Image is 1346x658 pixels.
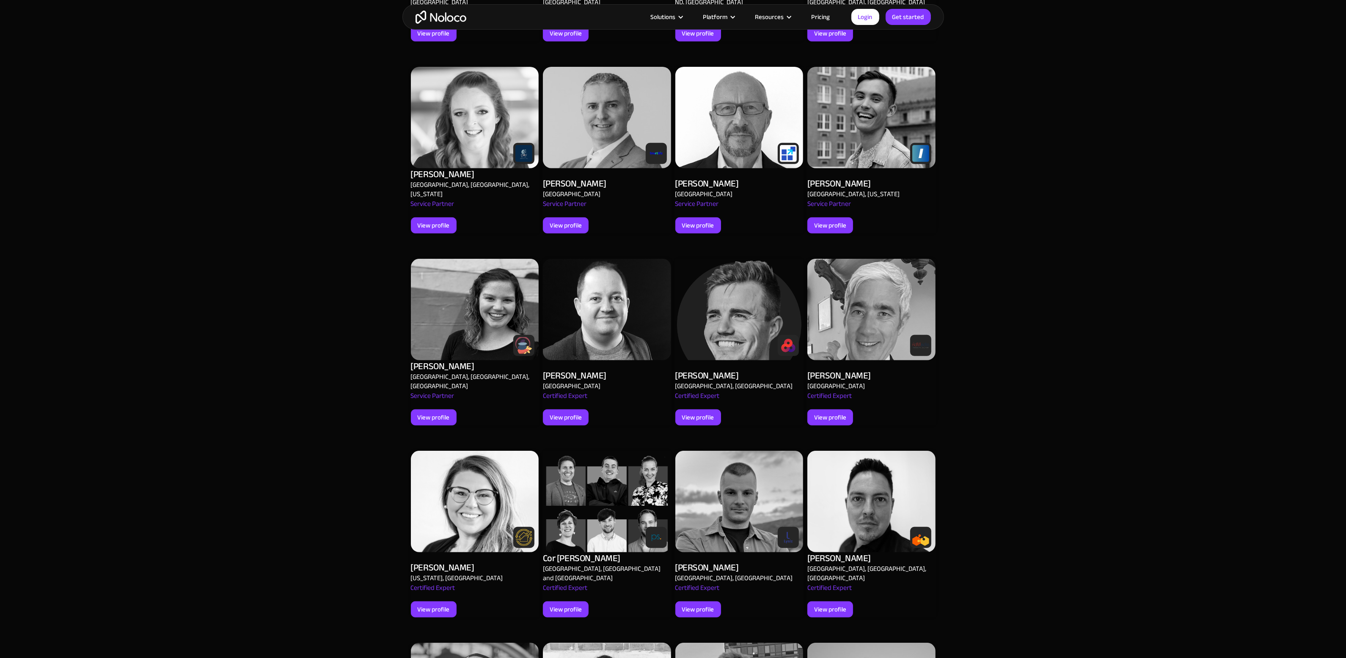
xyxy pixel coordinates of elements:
div: Certified Expert [543,583,587,601]
img: Alex Vyshnevskiy - Noloco app builder Expert [411,451,539,552]
img: Alex Vyshnevskiy - Noloco app builder Expert [675,67,804,168]
img: Alex Vyshnevskiy - Noloco app builder Expert [807,67,936,168]
div: [PERSON_NAME] [543,178,606,189]
div: View profile [550,412,582,423]
div: [PERSON_NAME] [807,552,871,564]
div: View profile [550,604,582,615]
div: [GEOGRAPHIC_DATA] [543,189,600,199]
div: View profile [682,28,714,39]
div: [US_STATE], [GEOGRAPHIC_DATA] [411,573,503,583]
img: Alex Vyshnevskiy - Noloco app builder Expert [675,451,804,552]
div: [GEOGRAPHIC_DATA], [GEOGRAPHIC_DATA], [GEOGRAPHIC_DATA] [411,372,535,391]
div: [GEOGRAPHIC_DATA], [GEOGRAPHIC_DATA] and [GEOGRAPHIC_DATA] [543,564,667,583]
div: Certified Expert [675,391,720,409]
div: [PERSON_NAME] [807,178,871,189]
div: [PERSON_NAME] [675,370,739,381]
div: View profile [418,412,450,423]
div: View profile [814,412,846,423]
a: Alex Vyshnevskiy - Noloco app builder Expert[PERSON_NAME][GEOGRAPHIC_DATA], [GEOGRAPHIC_DATA], [U... [411,56,539,244]
img: Alex Vyshnevskiy - Noloco app builder Expert [543,259,671,360]
div: [PERSON_NAME] [807,370,871,381]
a: Alex Vyshnevskiy - Noloco app builder Expert[PERSON_NAME][GEOGRAPHIC_DATA]Certified ExpertView pr... [807,248,936,436]
a: Get started [886,9,931,25]
div: Service Partner [543,199,586,217]
a: Pricing [801,11,841,22]
div: Service Partner [411,199,454,217]
div: View profile [418,220,450,231]
img: Alex Vyshnevskiy - Noloco app builder Expert [411,259,539,360]
div: [GEOGRAPHIC_DATA] [675,189,733,199]
img: Alex Vyshnevskiy - Noloco app builder Expert [543,451,671,552]
a: Alex Vyshnevskiy - Noloco app builder Expert[PERSON_NAME][GEOGRAPHIC_DATA]Certified ExpertView pr... [543,248,671,436]
a: Alex Vyshnevskiy - Noloco app builder ExpertCor [PERSON_NAME][GEOGRAPHIC_DATA], [GEOGRAPHIC_DATA]... [543,440,671,628]
img: Alex Vyshnevskiy - Noloco app builder Expert [543,67,671,168]
a: Login [851,9,879,25]
div: View profile [418,28,450,39]
div: [GEOGRAPHIC_DATA] [807,381,865,391]
div: View profile [550,220,582,231]
div: [GEOGRAPHIC_DATA], [GEOGRAPHIC_DATA] [675,381,793,391]
div: Certified Expert [411,583,455,601]
a: Alex Vyshnevskiy - Noloco app builder Expert[PERSON_NAME][GEOGRAPHIC_DATA], [GEOGRAPHIC_DATA], [G... [807,440,936,628]
div: View profile [550,28,582,39]
div: View profile [814,28,846,39]
div: Solutions [651,11,676,22]
div: Service Partner [675,199,719,217]
div: Platform [693,11,745,22]
img: Alex Vyshnevskiy - Noloco app builder Expert [807,259,936,360]
div: [PERSON_NAME] [675,562,739,573]
a: home [416,11,466,24]
div: [GEOGRAPHIC_DATA], [GEOGRAPHIC_DATA] [675,573,793,583]
div: [PERSON_NAME] [411,562,474,573]
div: [PERSON_NAME] [411,168,474,180]
div: Certified Expert [807,391,852,409]
a: Alex Vyshnevskiy - Noloco app builder Expert[PERSON_NAME][GEOGRAPHIC_DATA], [GEOGRAPHIC_DATA]Cert... [675,248,804,436]
div: [PERSON_NAME] [675,178,739,189]
div: [PERSON_NAME] [411,360,474,372]
div: [GEOGRAPHIC_DATA], [GEOGRAPHIC_DATA], [US_STATE] [411,180,535,199]
div: Certified Expert [807,583,852,601]
div: Resources [745,11,801,22]
div: Solutions [640,11,693,22]
a: Alex Vyshnevskiy - Noloco app builder Expert[PERSON_NAME][GEOGRAPHIC_DATA], [US_STATE]Service Par... [807,56,936,244]
div: Service Partner [411,391,454,409]
div: Cor [PERSON_NAME] [543,552,620,564]
a: Alex Vyshnevskiy - Noloco app builder Expert[PERSON_NAME][GEOGRAPHIC_DATA], [GEOGRAPHIC_DATA], [G... [411,248,539,436]
div: [PERSON_NAME] [543,370,606,381]
div: [GEOGRAPHIC_DATA] [543,381,600,391]
img: Alex Vyshnevskiy - Noloco app builder Expert [675,259,804,360]
a: Alex Vyshnevskiy - Noloco app builder Expert[PERSON_NAME][US_STATE], [GEOGRAPHIC_DATA]Certified E... [411,440,539,628]
div: View profile [682,220,714,231]
div: [GEOGRAPHIC_DATA], [GEOGRAPHIC_DATA], [GEOGRAPHIC_DATA] [807,564,931,583]
div: Platform [703,11,728,22]
a: Alex Vyshnevskiy - Noloco app builder Expert[PERSON_NAME][GEOGRAPHIC_DATA]Service PartnerView pro... [543,56,671,244]
div: Certified Expert [675,583,720,601]
div: Certified Expert [543,391,587,409]
div: View profile [418,604,450,615]
img: Alex Vyshnevskiy - Noloco app builder Expert [807,451,936,552]
div: View profile [682,604,714,615]
div: Resources [755,11,784,22]
div: Service Partner [807,199,851,217]
div: View profile [682,412,714,423]
a: Alex Vyshnevskiy - Noloco app builder Expert[PERSON_NAME][GEOGRAPHIC_DATA]Service PartnerView pro... [675,56,804,244]
div: View profile [814,220,846,231]
a: Alex Vyshnevskiy - Noloco app builder Expert[PERSON_NAME][GEOGRAPHIC_DATA], [GEOGRAPHIC_DATA]Cert... [675,440,804,628]
img: Alex Vyshnevskiy - Noloco app builder Expert [411,67,539,168]
div: [GEOGRAPHIC_DATA], [US_STATE] [807,189,900,199]
div: View profile [814,604,846,615]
